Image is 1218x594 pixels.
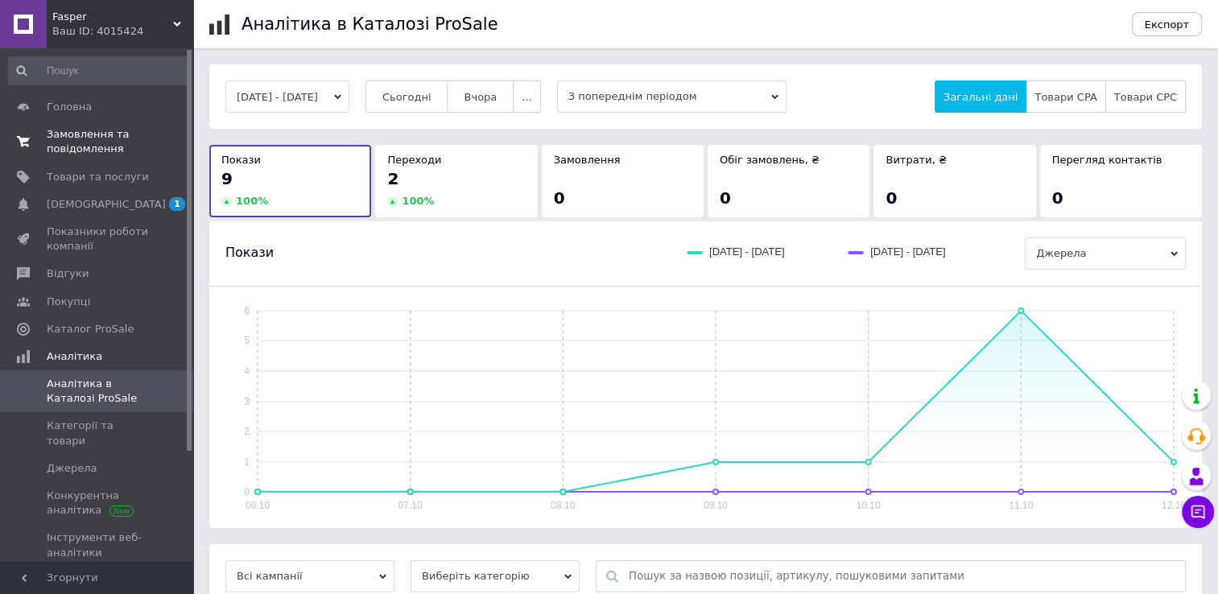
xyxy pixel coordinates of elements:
span: Товари CPC [1114,91,1177,103]
text: 4 [244,365,250,377]
span: 9 [221,169,233,188]
span: Замовлення [554,154,621,166]
button: [DATE] - [DATE] [225,80,349,113]
text: 10.10 [857,500,881,511]
button: Товари CPC [1105,80,1186,113]
span: Аналітика в Каталозі ProSale [47,377,149,406]
span: Відгуки [47,266,89,281]
span: Конкурентна аналітика [47,489,149,518]
text: 06.10 [246,500,270,511]
button: Товари CPA [1026,80,1105,113]
span: Товари CPA [1034,91,1096,103]
span: Обіг замовлень, ₴ [720,154,820,166]
span: Аналітика [47,349,102,364]
button: ... [513,80,540,113]
span: Fasper [52,10,173,24]
text: 12.10 [1162,500,1186,511]
span: З попереднім періодом [557,80,787,113]
span: Замовлення та повідомлення [47,127,149,156]
span: 100 % [402,195,434,207]
text: 1 [244,456,250,468]
span: Показники роботи компанії [47,225,149,254]
span: 0 [886,188,897,208]
span: Переходи [387,154,441,166]
span: Джерела [1025,237,1186,270]
text: 0 [244,486,250,497]
span: Експорт [1145,19,1190,31]
span: Категорії та товари [47,419,149,448]
span: 0 [720,188,731,208]
input: Пошук за назвою позиції, артикулу, пошуковими запитами [629,561,1177,592]
span: Товари та послуги [47,170,149,184]
span: 100 % [236,195,268,207]
span: Джерела [47,461,97,476]
span: 0 [1052,188,1063,208]
button: Чат з покупцем [1182,496,1214,528]
span: Вчора [464,91,497,103]
span: Загальні дані [943,91,1018,103]
span: Інструменти веб-аналітики [47,530,149,559]
h1: Аналітика в Каталозі ProSale [242,14,498,34]
span: Покази [221,154,261,166]
div: Ваш ID: 4015424 [52,24,193,39]
text: 3 [244,396,250,407]
span: Каталог ProSale [47,322,134,336]
span: Виберіть категорію [411,560,580,592]
text: 07.10 [398,500,423,511]
span: Покази [225,244,274,262]
text: 2 [244,426,250,437]
span: [DEMOGRAPHIC_DATA] [47,197,166,212]
button: Експорт [1132,12,1203,36]
span: ... [522,91,531,103]
text: 08.10 [551,500,575,511]
text: 09.10 [704,500,728,511]
span: Покупці [47,295,90,309]
text: 11.10 [1009,500,1033,511]
button: Сьогодні [365,80,448,113]
span: 0 [554,188,565,208]
span: 2 [387,169,398,188]
span: 1 [169,197,185,211]
text: 5 [244,335,250,346]
button: Вчора [447,80,514,113]
span: Всі кампанії [225,560,394,592]
text: 6 [244,305,250,316]
input: Пошук [8,56,190,85]
span: Перегляд контактів [1052,154,1162,166]
button: Загальні дані [935,80,1026,113]
span: Сьогодні [382,91,431,103]
span: Витрати, ₴ [886,154,947,166]
span: Головна [47,100,92,114]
